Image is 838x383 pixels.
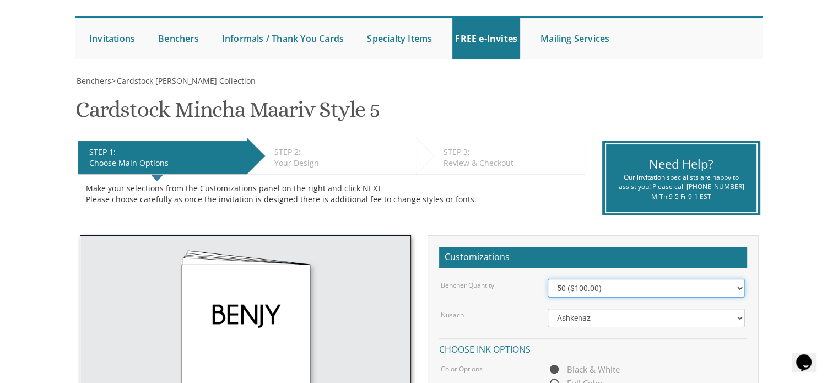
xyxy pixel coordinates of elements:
a: Specialty Items [364,18,435,59]
iframe: chat widget [792,339,827,372]
h1: Cardstock Mincha Maariv Style 5 [75,98,380,130]
label: Nusach [441,310,464,320]
div: STEP 2: [274,147,410,158]
div: Choose Main Options [89,158,241,169]
div: STEP 1: [89,147,241,158]
span: Cardstock [PERSON_NAME] Collection [117,75,256,86]
a: Cardstock [PERSON_NAME] Collection [116,75,256,86]
a: FREE e-Invites [452,18,520,59]
a: Mailing Services [538,18,612,59]
span: Black & White [548,363,620,376]
div: Our invitation specialists are happy to assist you! Please call [PHONE_NUMBER] M-Th 9-5 Fr 9-1 EST [614,172,748,201]
h4: Choose ink options [439,338,747,358]
h2: Customizations [439,247,747,268]
div: Your Design [274,158,410,169]
a: Benchers [75,75,111,86]
div: Need Help? [614,155,748,172]
span: Benchers [77,75,111,86]
a: Invitations [86,18,138,59]
a: Benchers [155,18,202,59]
span: > [111,75,256,86]
div: Review & Checkout [444,158,579,169]
label: Bencher Quantity [441,280,494,290]
a: Informals / Thank You Cards [219,18,347,59]
label: Color Options [441,364,483,374]
div: Make your selections from the Customizations panel on the right and click NEXT Please choose care... [86,183,577,205]
div: STEP 3: [444,147,579,158]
